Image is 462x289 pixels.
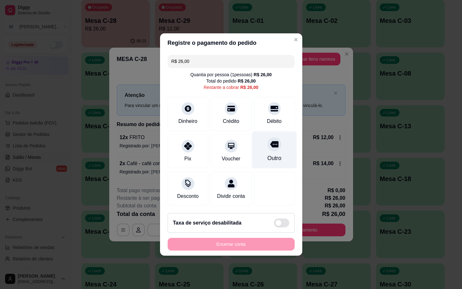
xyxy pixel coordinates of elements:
[240,84,258,91] div: R$ 26,00
[160,33,302,52] header: Registre o pagamento do pedido
[173,219,242,227] h2: Taxa de serviço desabilitada
[206,78,256,84] div: Total do pedido
[178,118,198,125] div: Dinheiro
[204,84,258,91] div: Restante a cobrar
[267,118,281,125] div: Débito
[267,154,281,162] div: Outro
[184,155,191,163] div: Pix
[223,118,239,125] div: Crédito
[190,71,271,78] div: Quantia por pessoa ( 1 pessoas)
[238,78,256,84] div: R$ 26,00
[254,71,272,78] div: R$ 26,00
[177,192,199,200] div: Desconto
[222,155,240,163] div: Voucher
[291,35,301,45] button: Close
[171,55,291,68] input: Ex.: hambúrguer de cordeiro
[217,192,245,200] div: Dividir conta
